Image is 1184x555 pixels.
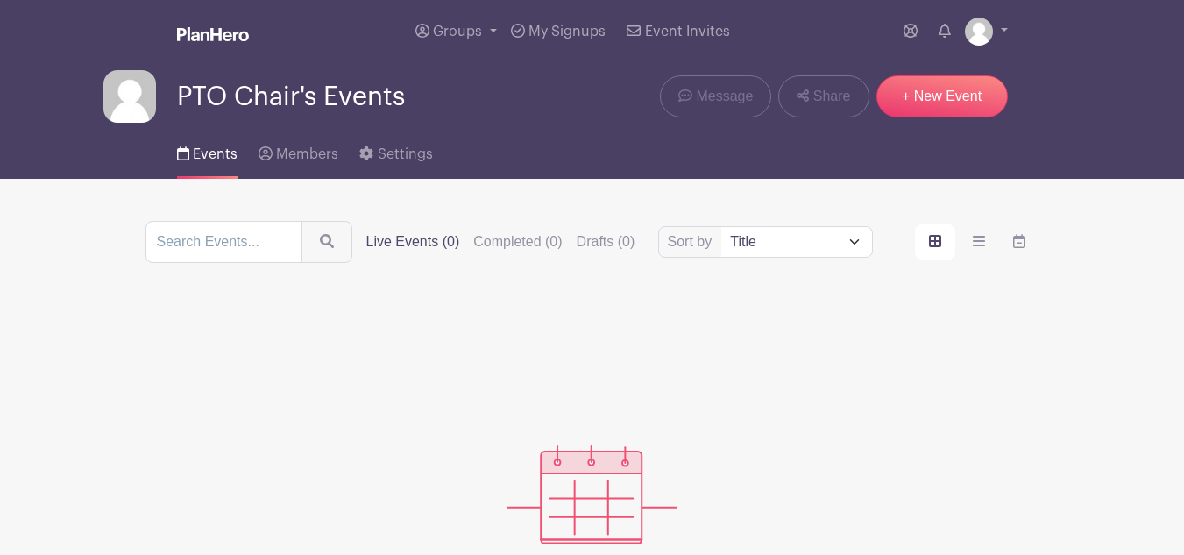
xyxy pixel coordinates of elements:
[366,231,649,253] div: filters
[145,221,302,263] input: Search Events...
[103,70,156,123] img: default-ce2991bfa6775e67f084385cd625a349d9dcbb7a52a09fb2fda1e96e2d18dcdb.png
[177,27,249,41] img: logo_white-6c42ec7e38ccf1d336a20a19083b03d10ae64f83f12c07503d8b9e83406b4c7d.svg
[507,445,677,544] img: events_empty-56550af544ae17c43cc50f3ebafa394433d06d5f1891c01edc4b5d1d59cfda54.svg
[778,75,869,117] a: Share
[366,231,460,253] label: Live Events (0)
[193,147,238,161] span: Events
[813,86,851,107] span: Share
[645,25,730,39] span: Event Invites
[965,18,993,46] img: default-ce2991bfa6775e67f084385cd625a349d9dcbb7a52a09fb2fda1e96e2d18dcdb.png
[473,231,562,253] label: Completed (0)
[276,147,338,161] span: Members
[177,123,238,179] a: Events
[528,25,606,39] span: My Signups
[259,123,338,179] a: Members
[696,86,753,107] span: Message
[433,25,482,39] span: Groups
[177,82,405,111] span: PTO Chair's Events
[660,75,771,117] a: Message
[915,224,1039,260] div: order and view
[359,123,432,179] a: Settings
[577,231,635,253] label: Drafts (0)
[668,231,718,253] label: Sort by
[378,147,433,161] span: Settings
[876,75,1008,117] a: + New Event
